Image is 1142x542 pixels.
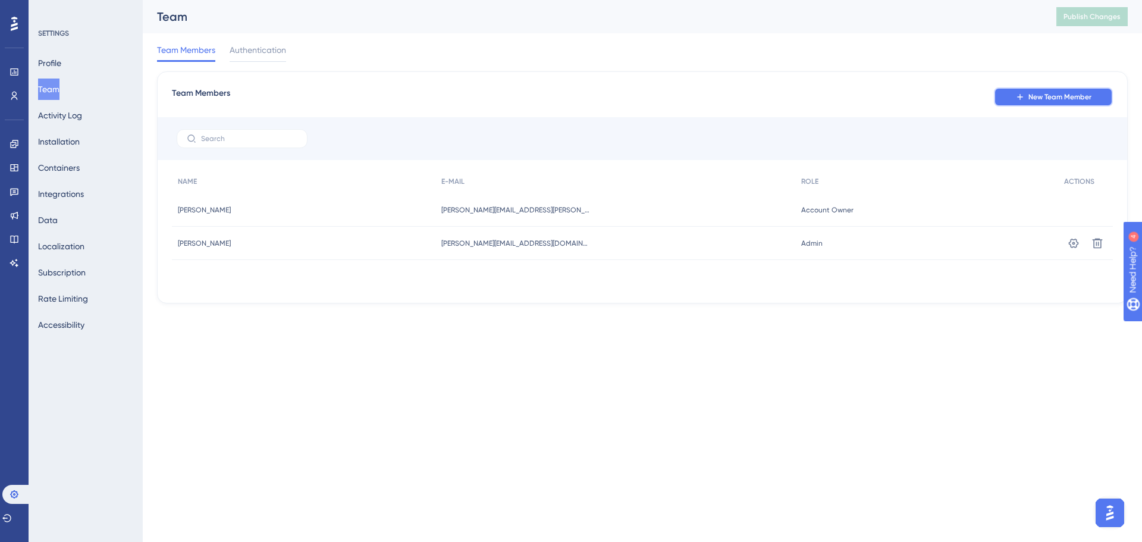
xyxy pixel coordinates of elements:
div: Team [157,8,1027,25]
button: Publish Changes [1056,7,1128,26]
span: ACTIONS [1064,177,1094,186]
button: Accessibility [38,314,84,336]
button: Profile [38,52,61,74]
div: SETTINGS [38,29,134,38]
span: Publish Changes [1063,12,1121,21]
button: Subscription [38,262,86,283]
span: Team Members [172,86,230,108]
span: [PERSON_NAME] [178,205,231,215]
button: Team [38,79,59,100]
input: Search [201,134,297,143]
span: [PERSON_NAME] [178,239,231,248]
span: Team Members [157,43,215,57]
span: Admin [801,239,823,248]
button: Localization [38,236,84,257]
button: Integrations [38,183,84,205]
span: New Team Member [1028,92,1091,102]
span: Account Owner [801,205,854,215]
div: 4 [83,6,86,15]
button: Containers [38,157,80,178]
button: New Team Member [994,87,1113,106]
span: ROLE [801,177,818,186]
span: NAME [178,177,197,186]
button: Activity Log [38,105,82,126]
button: Installation [38,131,80,152]
span: Need Help? [28,3,74,17]
span: [PERSON_NAME][EMAIL_ADDRESS][DOMAIN_NAME] [441,239,590,248]
span: [PERSON_NAME][EMAIL_ADDRESS][PERSON_NAME][DOMAIN_NAME] [441,205,590,215]
span: Authentication [230,43,286,57]
button: Rate Limiting [38,288,88,309]
iframe: UserGuiding AI Assistant Launcher [1092,495,1128,531]
span: E-MAIL [441,177,465,186]
button: Data [38,209,58,231]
